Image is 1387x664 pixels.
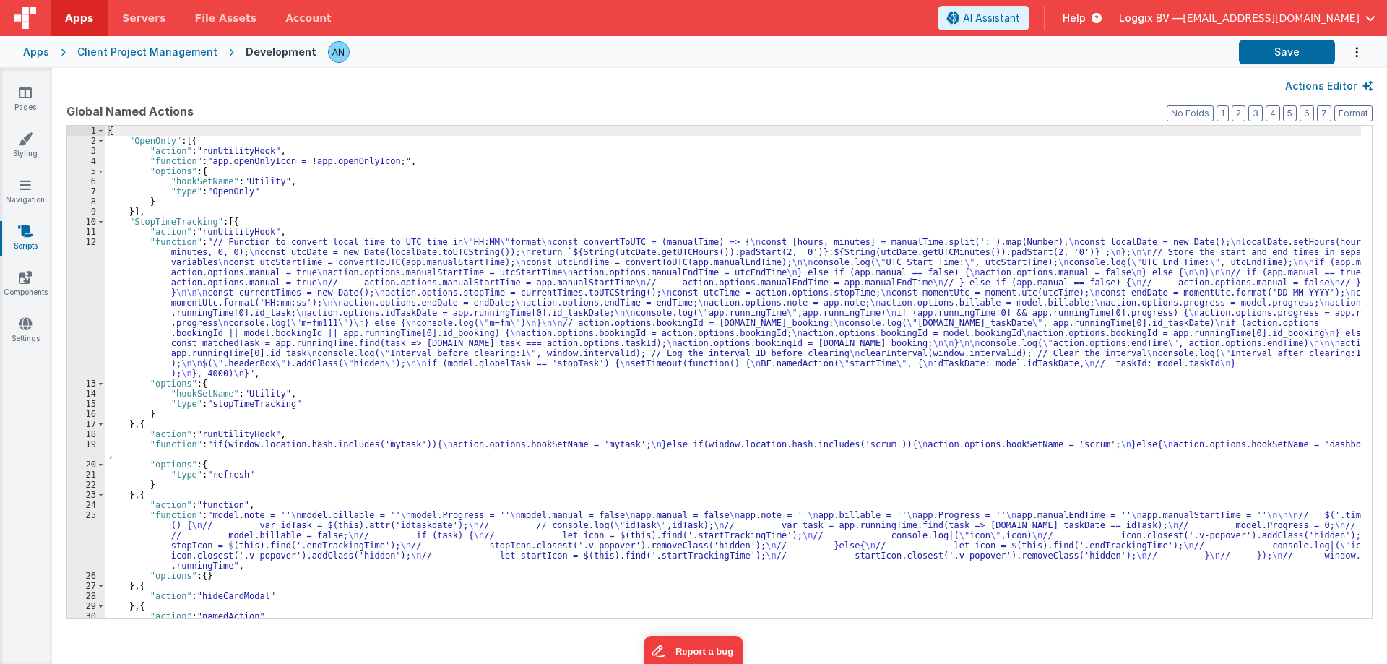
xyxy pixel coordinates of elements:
button: Save [1239,40,1335,64]
div: 29 [67,601,105,611]
button: 5 [1283,105,1297,121]
div: 3 [67,146,105,156]
div: 18 [67,429,105,439]
button: 3 [1248,105,1263,121]
img: f1d78738b441ccf0e1fcb79415a71bae [329,42,349,62]
div: 8 [67,197,105,207]
div: 13 [67,379,105,389]
div: 25 [67,510,105,571]
div: 14 [67,389,105,399]
div: 11 [67,227,105,237]
span: [EMAIL_ADDRESS][DOMAIN_NAME] [1183,11,1360,25]
button: Loggix BV — [EMAIL_ADDRESS][DOMAIN_NAME] [1119,11,1375,25]
div: 26 [67,571,105,581]
div: 5 [67,166,105,176]
div: Client Project Management [77,45,217,59]
div: 27 [67,581,105,591]
span: Loggix BV — [1119,11,1183,25]
div: Development [246,45,316,59]
div: 4 [67,156,105,166]
div: 15 [67,399,105,409]
button: 6 [1300,105,1314,121]
div: 22 [67,480,105,490]
button: Options [1335,38,1364,67]
button: 2 [1232,105,1245,121]
span: File Assets [195,11,257,25]
div: 12 [67,237,105,379]
div: 24 [67,500,105,510]
div: 9 [67,207,105,217]
div: 1 [67,126,105,136]
span: Global Named Actions [66,103,194,120]
div: 19 [67,439,105,460]
div: 7 [67,186,105,197]
div: 30 [67,611,105,621]
div: 20 [67,460,105,470]
button: 7 [1317,105,1331,121]
div: 21 [67,470,105,480]
span: AI Assistant [963,11,1020,25]
span: Servers [122,11,165,25]
button: AI Assistant [938,6,1029,30]
div: 23 [67,490,105,500]
button: 1 [1217,105,1229,121]
div: 17 [67,419,105,429]
div: 10 [67,217,105,227]
div: 2 [67,136,105,146]
button: No Folds [1167,105,1214,121]
button: Actions Editor [1285,79,1373,93]
div: 16 [67,409,105,419]
div: 6 [67,176,105,186]
span: Help [1063,11,1086,25]
button: 4 [1266,105,1280,121]
button: Format [1334,105,1373,121]
div: 28 [67,591,105,601]
span: Apps [65,11,93,25]
div: Apps [23,45,49,59]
